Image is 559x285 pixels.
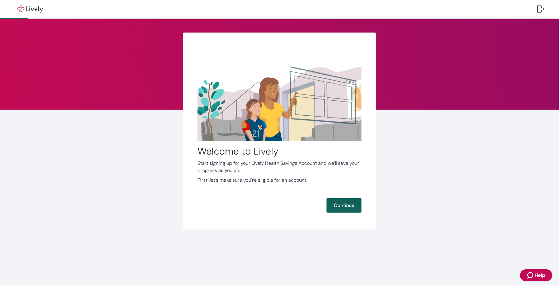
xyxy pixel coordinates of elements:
button: Zendesk support iconHelp [520,269,552,281]
button: Log out [532,2,549,16]
p: Start signing up for your Lively Health Savings Account and we’ll save your progress as you go. [197,160,362,174]
span: Help [535,272,545,279]
p: First, let’s make sure you’re eligible for an account. [197,177,362,184]
h2: Welcome to Lively [197,145,362,157]
img: Lively [13,5,47,13]
button: Continue [327,198,362,213]
svg: Zendesk support icon [527,272,535,279]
